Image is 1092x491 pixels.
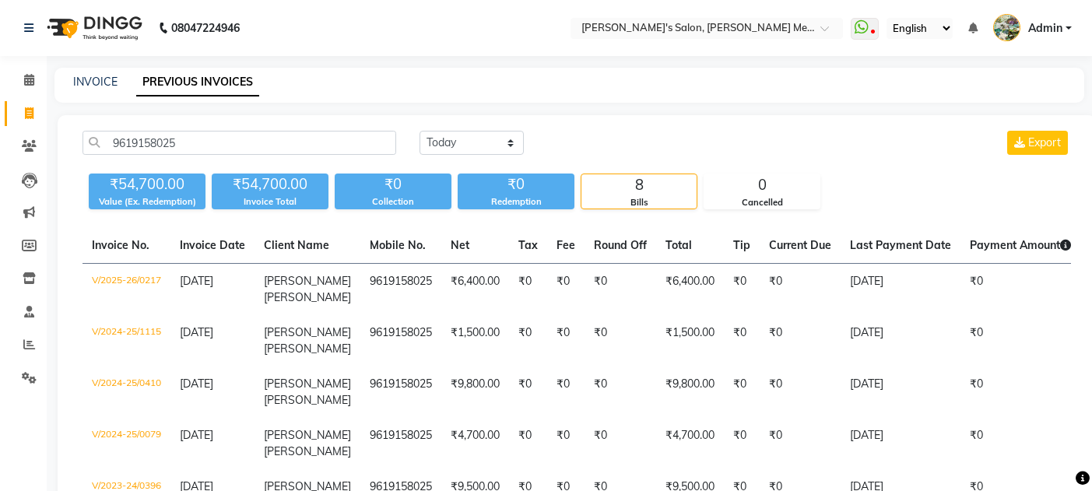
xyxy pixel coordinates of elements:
span: [DATE] [180,325,213,339]
a: PREVIOUS INVOICES [136,68,259,96]
span: Client Name [264,238,329,252]
td: ₹0 [960,315,1080,366]
td: ₹0 [547,418,585,469]
div: Bills [581,196,697,209]
a: INVOICE [73,75,118,89]
td: ₹0 [585,418,656,469]
td: [DATE] [841,418,960,469]
b: 08047224946 [171,6,240,50]
span: [PERSON_NAME] [264,274,351,288]
span: [PERSON_NAME] [264,393,351,407]
div: Collection [335,195,451,209]
td: ₹0 [760,315,841,366]
td: ₹6,400.00 [656,264,724,316]
span: Net [451,238,469,252]
span: [PERSON_NAME] [264,444,351,458]
div: 0 [704,174,820,196]
td: ₹0 [960,264,1080,316]
span: [PERSON_NAME] [264,325,351,339]
span: Tax [518,238,538,252]
td: ₹0 [760,366,841,418]
span: Invoice No. [92,238,149,252]
td: ₹0 [547,264,585,316]
span: Tip [733,238,750,252]
img: logo [40,6,146,50]
td: [DATE] [841,366,960,418]
img: Admin [993,14,1020,41]
div: ₹0 [458,174,574,195]
td: 9619158025 [360,366,441,418]
div: ₹0 [335,174,451,195]
td: ₹0 [547,315,585,366]
td: ₹0 [724,315,760,366]
td: ₹0 [760,418,841,469]
div: Cancelled [704,196,820,209]
td: ₹9,800.00 [441,366,509,418]
div: 8 [581,174,697,196]
td: ₹0 [509,418,547,469]
span: Invoice Date [180,238,245,252]
td: 9619158025 [360,418,441,469]
td: ₹0 [509,315,547,366]
div: Redemption [458,195,574,209]
span: Payment Amount [970,238,1071,252]
td: ₹0 [509,264,547,316]
span: Mobile No. [370,238,426,252]
span: [PERSON_NAME] [264,342,351,356]
td: ₹0 [585,366,656,418]
td: ₹4,700.00 [441,418,509,469]
span: Round Off [594,238,647,252]
td: 9619158025 [360,315,441,366]
td: ₹1,500.00 [656,315,724,366]
span: [PERSON_NAME] [264,428,351,442]
span: Admin [1028,20,1062,37]
td: 9619158025 [360,264,441,316]
td: ₹0 [724,366,760,418]
td: ₹0 [960,418,1080,469]
span: [PERSON_NAME] [264,377,351,391]
span: Total [665,238,692,252]
td: ₹1,500.00 [441,315,509,366]
div: Invoice Total [212,195,328,209]
div: ₹54,700.00 [89,174,205,195]
span: [DATE] [180,377,213,391]
div: ₹54,700.00 [212,174,328,195]
td: ₹0 [760,264,841,316]
td: ₹9,800.00 [656,366,724,418]
td: V/2024-25/0079 [83,418,170,469]
span: [DATE] [180,274,213,288]
input: Search by Name/Mobile/Email/Invoice No [83,131,396,155]
td: ₹0 [585,315,656,366]
span: Export [1028,135,1061,149]
td: V/2025-26/0217 [83,264,170,316]
span: Fee [557,238,575,252]
span: [DATE] [180,428,213,442]
td: ₹0 [724,418,760,469]
td: ₹4,700.00 [656,418,724,469]
td: ₹0 [585,264,656,316]
span: Current Due [769,238,831,252]
td: V/2024-25/1115 [83,315,170,366]
td: ₹0 [509,366,547,418]
td: ₹0 [724,264,760,316]
td: [DATE] [841,315,960,366]
button: Export [1007,131,1068,155]
td: ₹0 [547,366,585,418]
td: V/2024-25/0410 [83,366,170,418]
td: ₹0 [960,366,1080,418]
td: ₹6,400.00 [441,264,509,316]
span: Last Payment Date [850,238,951,252]
td: [DATE] [841,264,960,316]
div: Value (Ex. Redemption) [89,195,205,209]
span: [PERSON_NAME] [264,290,351,304]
